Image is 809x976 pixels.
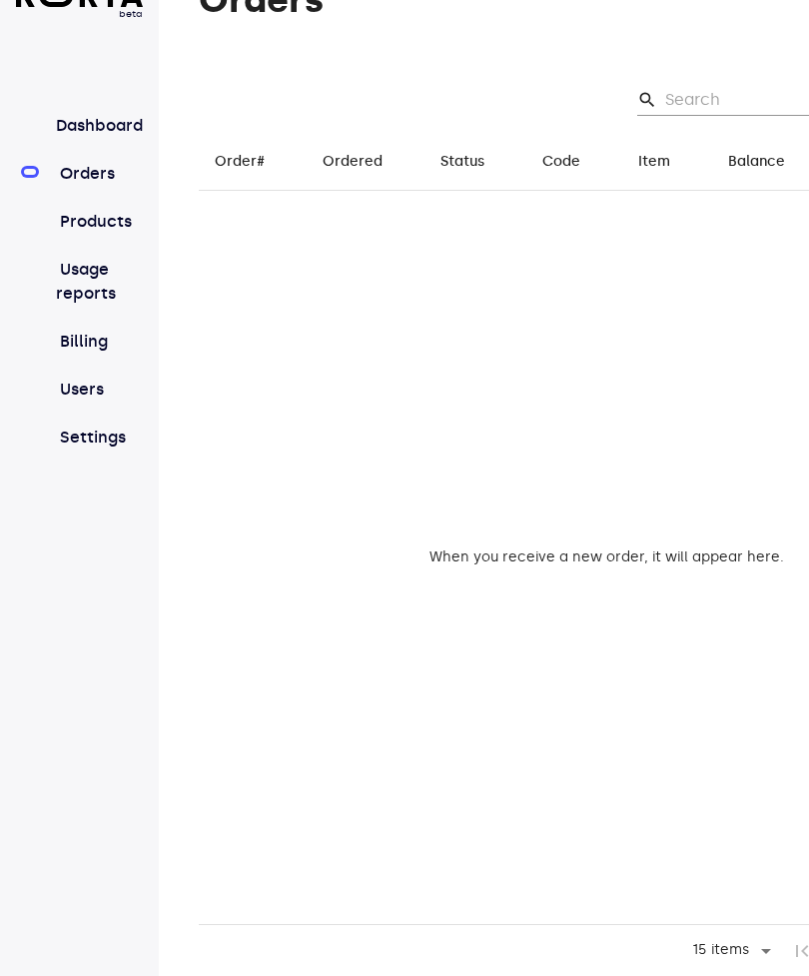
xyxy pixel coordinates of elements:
span: Ordered [323,150,408,174]
a: Users [56,378,143,402]
div: Ordered [323,150,383,174]
a: Products [56,210,143,234]
span: Status [440,150,510,174]
span: Code [542,150,606,174]
div: Status [440,150,484,174]
a: Usage reports [56,258,143,306]
span: Item [638,150,696,174]
a: Orders [56,162,143,186]
div: Order# [215,150,265,174]
a: Billing [56,330,143,354]
a: Settings [56,426,143,450]
div: Balance [728,150,785,174]
div: Code [542,150,580,174]
span: Search [637,90,657,110]
span: Order# [215,150,291,174]
div: 15 items [687,942,754,959]
span: beta [16,7,143,21]
div: 15 items [679,936,778,966]
a: Dashboard [56,101,143,138]
div: Item [638,150,670,174]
